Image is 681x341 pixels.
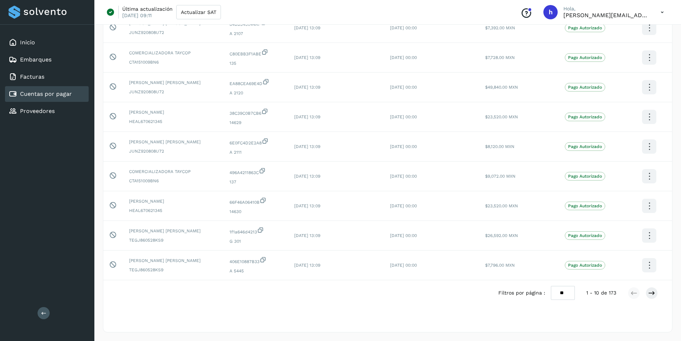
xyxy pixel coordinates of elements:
span: $9,072.00 MXN [485,174,515,179]
span: 496A4211863C [230,167,283,176]
span: [PERSON_NAME] [PERSON_NAME] [129,257,218,264]
p: Pago Autorizado [568,174,602,179]
span: EA88CEA69E4D [230,78,283,87]
a: Inicio [20,39,35,46]
span: [DATE] 00:00 [390,203,417,208]
button: Actualizar SAT [176,5,221,19]
span: CTA151009BN6 [129,178,218,184]
span: A 2111 [230,149,283,155]
span: [PERSON_NAME] [129,109,218,115]
span: Filtros por página : [498,289,545,297]
span: [PERSON_NAME] [PERSON_NAME] [129,79,218,86]
span: TEGJ860528KS9 [129,237,218,243]
span: 1 - 10 de 173 [586,289,616,297]
span: $7,728.00 MXN [485,55,515,60]
span: 135 [230,60,283,66]
span: 137 [230,179,283,185]
span: $23,520.00 MXN [485,203,518,208]
span: [PERSON_NAME] [129,198,218,204]
p: Pago Autorizado [568,203,602,208]
a: Cuentas por pagar [20,90,72,97]
div: Cuentas por pagar [5,86,89,102]
a: Embarques [20,56,51,63]
span: $26,592.00 MXN [485,233,518,238]
span: [DATE] 13:09 [294,114,320,119]
span: $7,392.00 MXN [485,25,515,30]
div: Facturas [5,69,89,85]
span: [DATE] 00:00 [390,263,417,268]
span: 6E0FC4D2E2A8 [230,138,283,146]
span: [PERSON_NAME] [PERSON_NAME] [129,228,218,234]
span: A 5445 [230,268,283,274]
span: [DATE] 13:09 [294,144,320,149]
span: [DATE] 13:09 [294,85,320,90]
p: Pago Autorizado [568,263,602,268]
span: $7,796.00 MXN [485,263,515,268]
span: HEAL670621345 [129,118,218,125]
span: JUNZ920808U72 [129,148,218,154]
div: Proveedores [5,103,89,119]
span: A 2120 [230,90,283,96]
span: [DATE] 13:09 [294,174,320,179]
span: [DATE] 13:09 [294,263,320,268]
div: Embarques [5,52,89,68]
span: [DATE] 00:00 [390,144,417,149]
span: JUNZ920808U72 [129,89,218,95]
p: Pago Autorizado [568,114,602,119]
p: [DATE] 09:11 [122,12,152,19]
p: Pago Autorizado [568,233,602,238]
span: COMERCIALIZADORA TAYCOP [129,50,218,56]
span: $8,120.00 MXN [485,144,514,149]
span: 1f1a646d4213 [230,227,283,235]
a: Facturas [20,73,44,80]
span: $23,520.00 MXN [485,114,518,119]
span: Actualizar SAT [181,10,216,15]
span: 14629 [230,119,283,126]
span: [DATE] 00:00 [390,25,417,30]
span: [DATE] 13:09 [294,203,320,208]
p: Pago Autorizado [568,55,602,60]
p: Pago Autorizado [568,85,602,90]
a: Proveedores [20,108,55,114]
span: 406E10887B33 [230,256,283,265]
span: 14630 [230,208,283,215]
span: JUNZ920808U72 [129,29,218,36]
span: HEAL670621345 [129,207,218,214]
span: [PERSON_NAME] [PERSON_NAME] [129,139,218,145]
span: [DATE] 00:00 [390,55,417,60]
span: TEGJ860528KS9 [129,267,218,273]
span: 66F46A06410B [230,197,283,206]
p: Hola, [563,6,649,12]
span: 38C39C0B7CB6 [230,108,283,117]
span: [DATE] 13:09 [294,55,320,60]
p: Pago Autorizado [568,144,602,149]
span: [DATE] 13:09 [294,25,320,30]
p: Pago Autorizado [568,25,602,30]
span: [DATE] 00:00 [390,233,417,238]
span: [DATE] 00:00 [390,85,417,90]
p: Última actualización [122,6,173,12]
span: COMERCIALIZADORA TAYCOP [129,168,218,175]
span: C80EBB3F1ABE [230,49,283,57]
p: horacio@etv1.com.mx [563,12,649,19]
span: G 301 [230,238,283,244]
span: CTA151009BN6 [129,59,218,65]
span: $49,840.00 MXN [485,85,518,90]
span: A 2107 [230,30,283,37]
span: [DATE] 13:09 [294,233,320,238]
span: [DATE] 00:00 [390,174,417,179]
span: [DATE] 00:00 [390,114,417,119]
div: Inicio [5,35,89,50]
